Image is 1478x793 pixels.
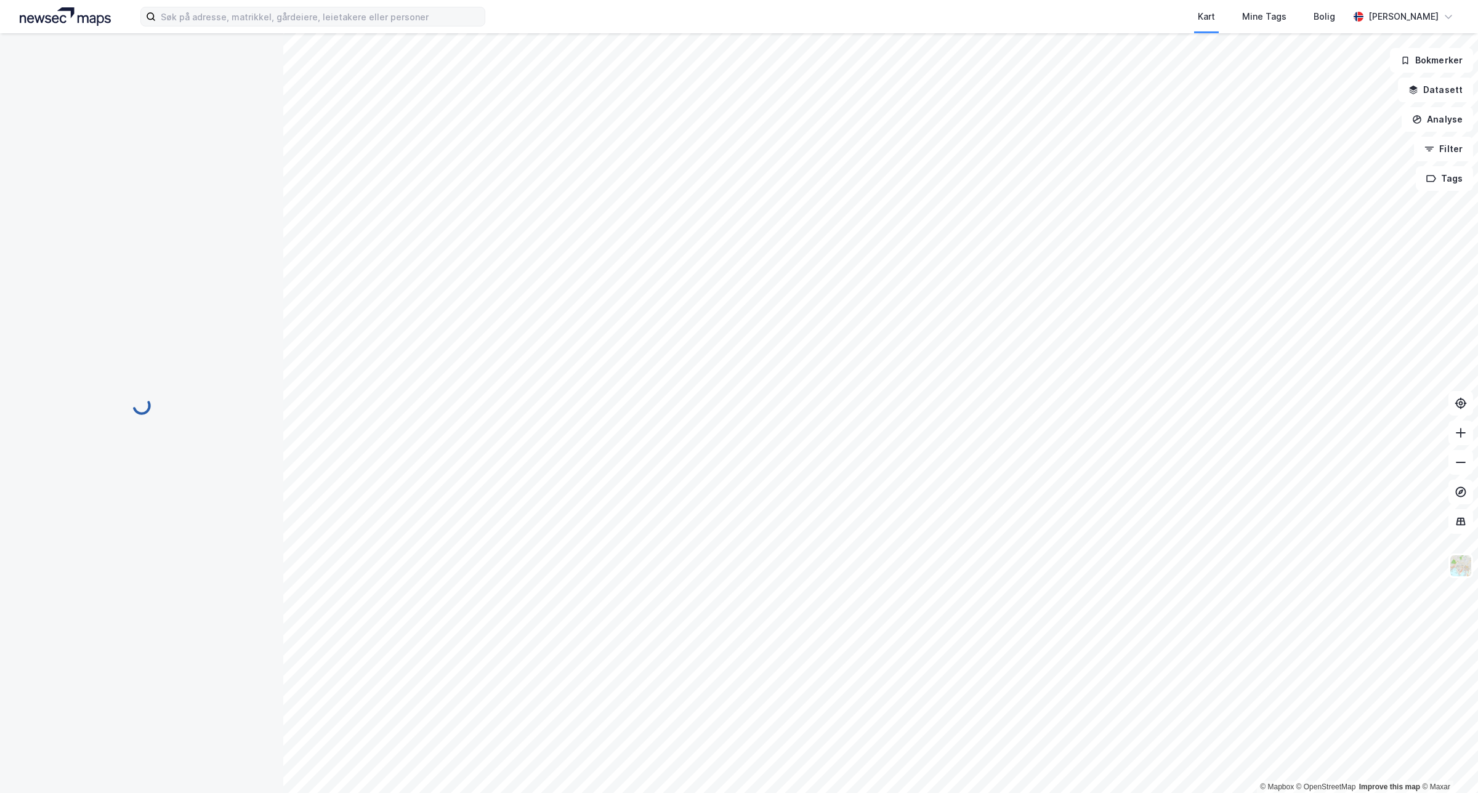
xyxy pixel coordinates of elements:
button: Filter [1414,137,1473,161]
button: Datasett [1398,78,1473,102]
iframe: Chat Widget [1416,734,1478,793]
img: spinner.a6d8c91a73a9ac5275cf975e30b51cfb.svg [132,396,151,416]
img: logo.a4113a55bc3d86da70a041830d287a7e.svg [20,7,111,26]
button: Analyse [1402,107,1473,132]
a: Improve this map [1359,783,1420,791]
div: Kontrollprogram for chat [1416,734,1478,793]
button: Bokmerker [1390,48,1473,73]
button: Tags [1416,166,1473,191]
div: Bolig [1314,9,1335,24]
div: [PERSON_NAME] [1368,9,1439,24]
div: Mine Tags [1242,9,1286,24]
a: Mapbox [1260,783,1294,791]
div: Kart [1198,9,1215,24]
img: Z [1449,554,1472,578]
a: OpenStreetMap [1296,783,1356,791]
input: Søk på adresse, matrikkel, gårdeiere, leietakere eller personer [156,7,485,26]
